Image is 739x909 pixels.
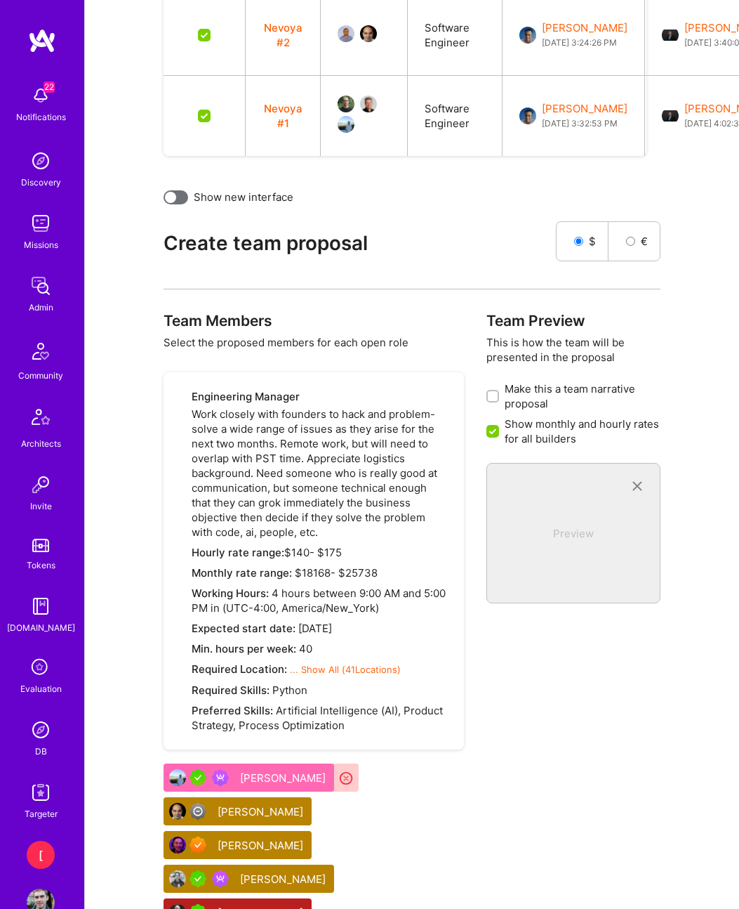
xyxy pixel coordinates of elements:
[626,237,635,246] input: €
[169,803,186,820] img: User Avatar
[27,81,55,110] img: bell
[27,558,55,573] div: Tokens
[290,664,401,675] span: ... Show All ( 41 Locations)
[630,478,646,495] i: icon CloseGray
[262,36,303,49] a: Nevoya #2
[338,96,354,112] img: User Avatar
[662,107,679,124] img: User Avatar
[360,32,382,45] a: User Avatar
[360,25,377,42] img: User Avatar
[486,312,660,329] h3: Team Preview
[505,417,660,446] span: Show monthly and hourly rates for all builders
[542,20,627,50] div: [PERSON_NAME]
[192,641,447,656] div: 40
[192,546,284,559] span: Hourly rate range:
[192,545,447,560] div: $ 140 - $ 175
[519,27,536,44] img: User Avatar
[240,771,328,785] div: [PERSON_NAME]
[338,770,354,786] i: icon CloseRedCircle
[27,778,55,806] img: Skill Targeter
[505,381,660,411] span: Make this a team narrative proposal
[27,592,55,620] img: guide book
[641,234,648,249] span: €
[192,683,447,698] div: Python
[23,841,58,869] a: [
[30,499,52,514] div: Invite
[35,744,47,759] div: DB
[262,101,303,131] button: Nevoya #1
[589,234,596,249] span: $
[25,806,58,821] div: Targeter
[192,642,296,655] span: Min. hours per week:
[169,837,186,854] img: User Avatar
[192,389,447,733] div: Work closely with founders to hack and problem-solve a wide range of issues as they arise for the...
[486,335,660,365] p: This is how the team will be presented in the proposal
[29,300,53,315] div: Admin
[32,539,49,552] img: tokens
[27,471,55,499] img: Invite
[262,117,303,130] a: Nevoya #1
[7,620,75,635] div: [DOMAIN_NAME]
[189,803,206,820] img: Limited Access
[192,662,287,676] span: Required Location:
[192,703,447,733] div: Artificial Intelligence (AI), Product Strategy, Process Optimization
[20,681,62,696] div: Evaluation
[21,436,61,451] div: Architects
[510,526,637,563] div: Preview
[18,368,63,383] div: Community
[44,81,55,93] span: 22
[218,804,306,819] div: [PERSON_NAME]
[27,655,54,681] i: icon SelectionTeam
[360,102,382,115] a: User Avatar
[542,101,627,131] div: [PERSON_NAME]
[27,147,55,175] img: discovery
[169,870,186,887] img: User Avatar
[192,704,273,717] span: Preferred Skills:
[24,403,58,436] img: Architects
[164,335,464,350] p: Select the proposed members for each open role
[16,110,66,124] div: Notifications
[194,190,293,204] label: Show new interface
[28,28,56,53] img: logo
[21,175,61,190] div: Discovery
[192,565,447,580] div: $ 18168 - $ 25738
[169,769,186,786] img: User Avatar
[262,20,303,50] button: Nevoya #2
[240,872,328,887] div: [PERSON_NAME]
[192,587,446,615] span: 9:00 AM and 5:00 PM
[27,272,55,300] img: admin teamwork
[192,621,447,636] div: [DATE]
[24,237,58,252] div: Missions
[360,96,377,112] img: User Avatar
[27,209,55,237] img: teamwork
[338,25,354,42] img: User Avatar
[519,107,536,124] img: User Avatar
[218,838,306,853] div: [PERSON_NAME]
[24,334,58,368] img: Community
[542,35,627,50] span: [DATE] 3:24:26 PM
[408,76,502,157] td: Software Engineer
[338,122,360,136] a: User Avatar
[192,586,447,615] div: 4 hours between in (UTC -4:00 , America/New_York )
[192,684,269,697] span: Required Skills:
[212,769,229,786] img: Been on Mission
[338,116,354,133] img: User Avatar
[519,20,627,50] a: User Avatar[PERSON_NAME][DATE] 3:24:26 PM
[338,102,360,115] a: User Avatar
[192,566,295,580] span: Monthly rate range:
[212,870,229,887] img: Been on Mission
[164,312,464,329] h3: Team Members
[192,622,295,635] span: Expected start date:
[27,841,55,869] div: [
[164,232,555,255] h2: Create team proposal
[189,837,206,854] img: Exceptional A.Teamer
[27,716,55,744] img: Admin Search
[189,769,206,786] img: A.Teamer in Residence
[662,27,679,44] img: User Avatar
[192,587,269,600] span: Working Hours:
[189,870,206,887] img: A.Teamer in Residence
[338,32,360,45] a: User Avatar
[192,389,447,404] div: Engineering Manager
[574,237,583,246] input: $
[542,116,627,131] span: [DATE] 3:32:53 PM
